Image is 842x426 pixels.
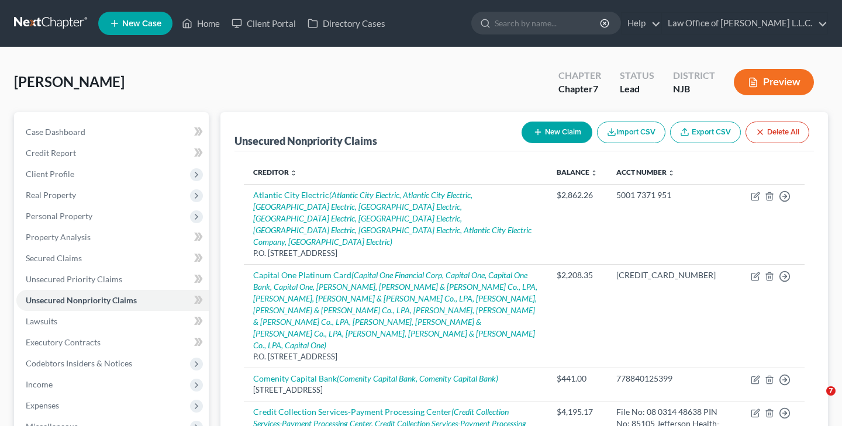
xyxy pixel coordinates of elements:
div: District [673,69,715,82]
a: Directory Cases [302,13,391,34]
span: Unsecured Nonpriority Claims [26,295,137,305]
div: [CREDIT_CARD_NUMBER] [616,269,732,281]
a: Property Analysis [16,227,209,248]
a: Law Office of [PERSON_NAME] L.L.C. [662,13,827,34]
div: 5001 7371 951 [616,189,732,201]
div: Unsecured Nonpriority Claims [234,134,377,148]
a: Executory Contracts [16,332,209,353]
span: 7 [593,83,598,94]
a: Balance unfold_more [557,168,598,176]
a: Credit Report [16,143,209,164]
input: Search by name... [495,12,602,34]
span: Secured Claims [26,253,82,263]
button: Delete All [746,122,809,143]
span: Property Analysis [26,232,91,242]
a: Help [622,13,661,34]
div: Lead [620,82,654,96]
button: Preview [734,69,814,95]
span: Credit Report [26,148,76,158]
div: $2,208.35 [557,269,598,281]
a: Unsecured Nonpriority Claims [16,290,209,311]
div: NJB [673,82,715,96]
a: Export CSV [670,122,741,143]
a: Unsecured Priority Claims [16,269,209,290]
span: Real Property [26,190,76,200]
a: Capital One Platinum Card(Capital One Financial Corp, Capital One, Capital One Bank, Capital One,... [253,270,537,350]
div: Chapter [558,69,601,82]
span: New Case [122,19,161,28]
span: [PERSON_NAME] [14,73,125,90]
a: Client Portal [226,13,302,34]
span: Unsecured Priority Claims [26,274,122,284]
span: 7 [826,386,836,396]
span: Expenses [26,400,59,410]
i: (Capital One Financial Corp, Capital One, Capital One Bank, Capital One, [PERSON_NAME], [PERSON_N... [253,270,537,350]
button: New Claim [522,122,592,143]
button: Import CSV [597,122,665,143]
i: (Atlantic City Electric, Atlantic City Electric, [GEOGRAPHIC_DATA] Electric, [GEOGRAPHIC_DATA] El... [253,190,532,247]
a: Creditor unfold_more [253,168,297,176]
div: $2,862.26 [557,189,598,201]
a: Case Dashboard [16,122,209,143]
div: $441.00 [557,373,598,385]
div: $4,195.17 [557,406,598,418]
span: Income [26,379,53,389]
span: Personal Property [26,211,92,221]
iframe: Intercom live chat [802,386,830,414]
div: Status [620,69,654,82]
div: P.O. [STREET_ADDRESS] [253,248,538,259]
i: unfold_more [591,169,598,176]
a: Home [176,13,226,34]
span: Executory Contracts [26,337,101,347]
a: Secured Claims [16,248,209,269]
div: Chapter [558,82,601,96]
span: Client Profile [26,169,74,179]
a: Lawsuits [16,311,209,332]
div: 778840125399 [616,373,732,385]
div: P.O. [STREET_ADDRESS] [253,351,538,362]
a: Acct Number unfold_more [616,168,675,176]
span: Lawsuits [26,316,57,326]
div: [STREET_ADDRESS] [253,385,538,396]
span: Codebtors Insiders & Notices [26,358,132,368]
a: Comenity Capital Bank(Comenity Capital Bank, Comenity Capital Bank) [253,373,498,383]
a: Atlantic City Electric(Atlantic City Electric, Atlantic City Electric, [GEOGRAPHIC_DATA] Electric... [253,190,532,247]
span: Case Dashboard [26,127,85,137]
i: unfold_more [668,169,675,176]
i: (Comenity Capital Bank, Comenity Capital Bank) [337,373,498,383]
i: unfold_more [290,169,297,176]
